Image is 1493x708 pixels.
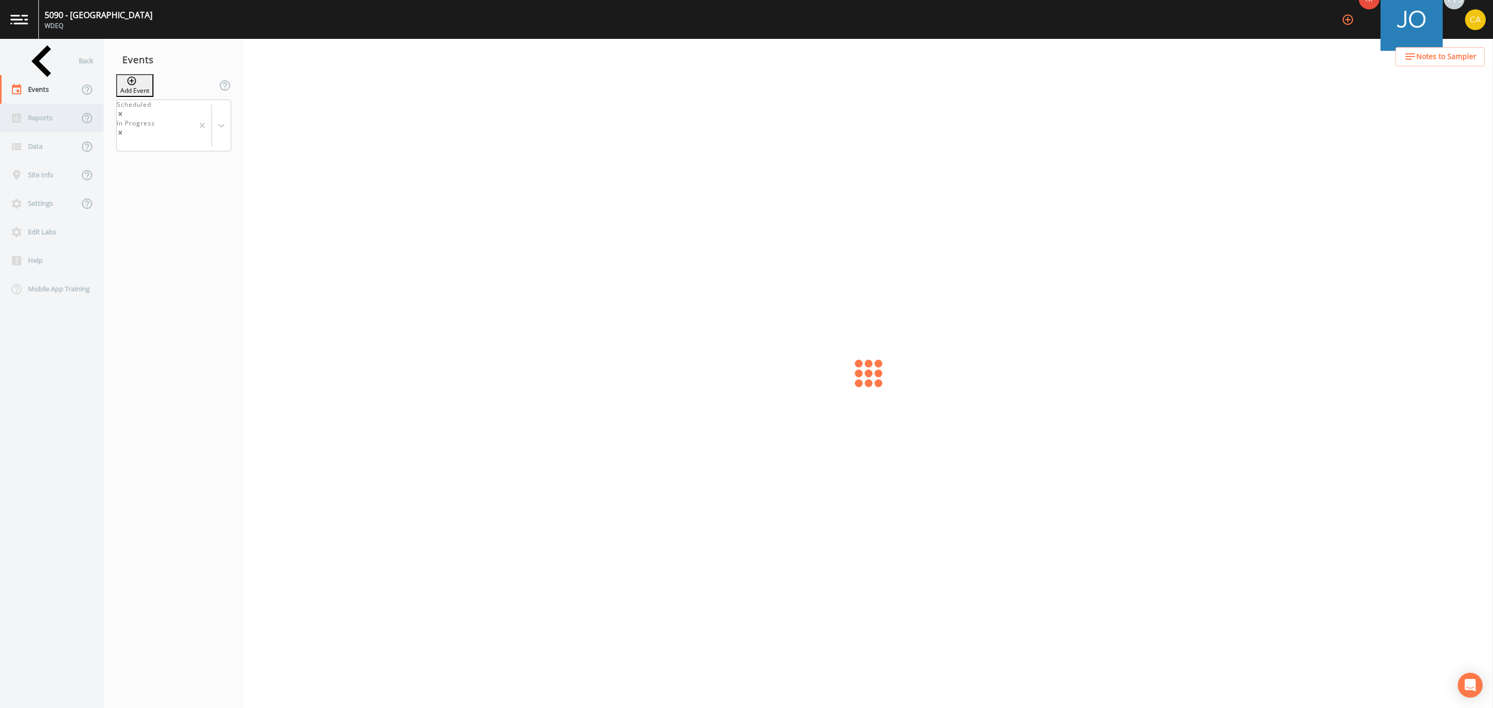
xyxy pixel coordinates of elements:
div: Open Intercom Messenger [1458,673,1483,698]
div: Remove Scheduled [117,109,155,119]
div: In Progress [117,119,155,128]
img: 37d9cc7f3e1b9ec8ec648c4f5b158cdc [1465,9,1486,30]
div: Scheduled [117,100,155,109]
div: Events [104,47,244,73]
button: Add Event [116,74,153,97]
div: WDEQ [45,21,152,31]
img: logo [10,15,28,24]
div: 5090 - [GEOGRAPHIC_DATA] [45,9,152,21]
span: Notes to Sampler [1416,50,1476,63]
div: Remove In Progress [117,128,155,137]
button: Notes to Sampler [1396,47,1485,66]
